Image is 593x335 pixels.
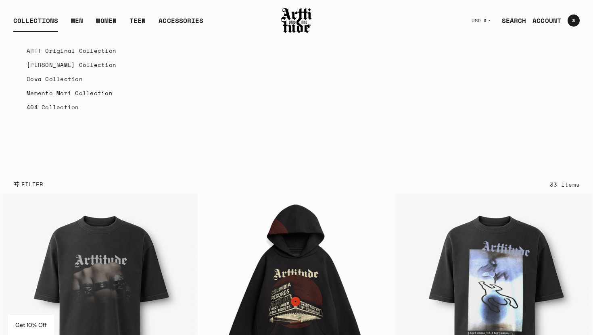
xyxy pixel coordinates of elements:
[27,72,116,86] a: Cova Collection
[159,16,203,32] div: ACCESSORIES
[27,58,116,72] a: [PERSON_NAME] Collection
[280,7,313,34] img: Arttitude
[27,86,116,100] a: Memento Mori Collection
[15,321,47,329] span: Get 10% Off
[550,180,580,189] div: 33 items
[526,12,561,29] a: ACCOUNT
[20,180,44,188] span: FILTER
[13,91,580,112] h1: ARTT Original Collection
[13,175,44,193] button: Show filters
[129,16,146,32] a: TEEN
[0,41,593,175] video: Your browser does not support the video tag.
[572,18,575,23] span: 3
[7,16,210,32] ul: Main navigation
[495,12,526,29] a: SEARCH
[27,44,116,58] a: ARTT Original Collection
[467,12,495,29] button: USD $
[71,16,83,32] a: MEN
[96,16,117,32] a: WOMEN
[561,11,580,30] a: Open cart
[13,16,58,32] div: COLLECTIONS
[27,100,116,114] a: 404 Collection
[472,17,487,24] span: USD $
[8,315,54,335] div: Get 10% Off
